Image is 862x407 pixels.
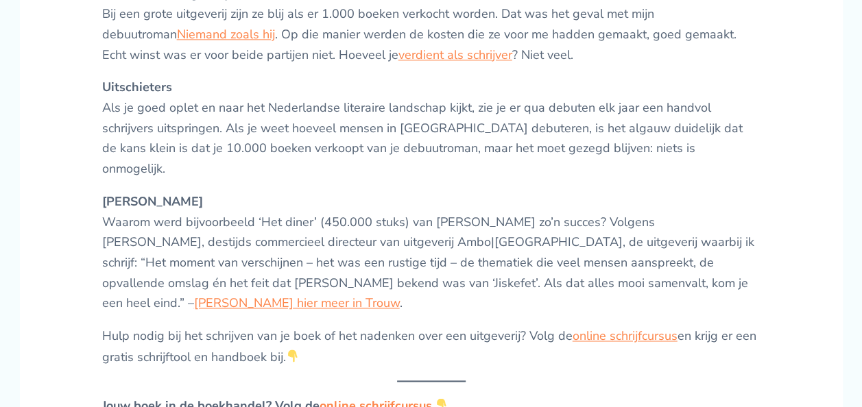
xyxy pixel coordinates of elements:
p: Als je goed oplet en naar het Nederlandse literaire landschap kijkt, zie je er qua debuten elk ja... [102,77,761,180]
a: online schrijfcursus [573,328,678,344]
img: 👇 [287,349,299,362]
a: [PERSON_NAME] hier meer in Trouw [194,295,400,311]
a: verdient als schrijver [398,47,512,63]
strong: [PERSON_NAME] [102,193,203,210]
a: Niemand zoals hij [177,26,275,42]
strong: Uitschieters [102,79,172,95]
p: Waarom werd bijvoorbeeld ‘Het diner’ (450.000 stuks) van [PERSON_NAME] zo’n succes? Volgens [PERS... [102,192,761,314]
p: Hulp nodig bij het schrijven van je boek of het nadenken over een uitgeverij? Volg de en krijg er... [102,326,761,367]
